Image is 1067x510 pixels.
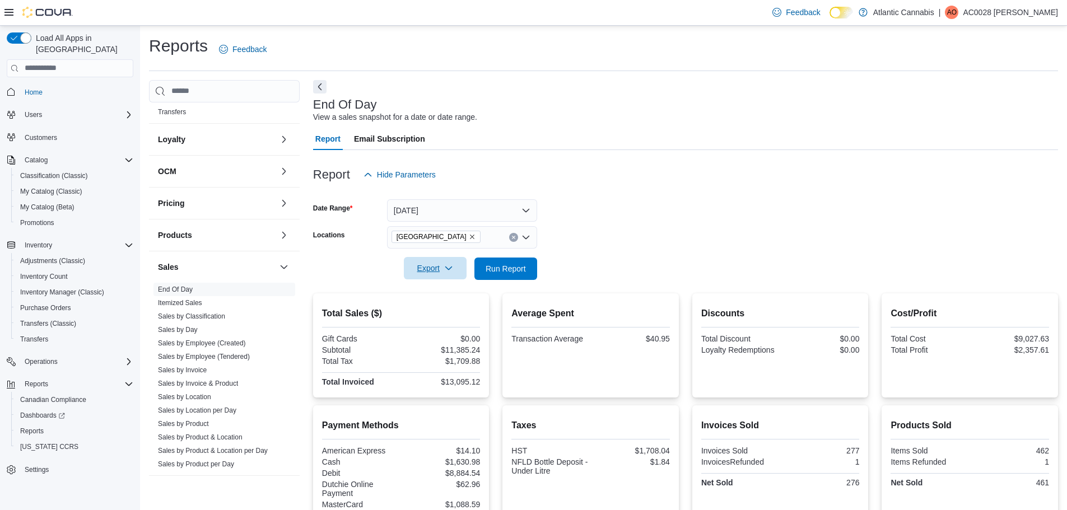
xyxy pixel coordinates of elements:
a: Sales by Product & Location [158,433,243,441]
span: Reports [16,424,133,438]
span: Promotions [20,218,54,227]
div: Total Cost [891,334,967,343]
button: Reports [20,377,53,391]
a: Sales by Product per Day [158,460,234,468]
div: $1,088.59 [403,500,480,509]
h3: OCM [158,166,176,177]
h3: Pricing [158,198,184,209]
div: $8,884.54 [403,469,480,478]
a: Sales by Classification [158,312,225,320]
span: Inventory Count [20,272,68,281]
span: Classification (Classic) [20,171,88,180]
button: Operations [2,354,138,369]
span: End Of Day [158,285,193,294]
div: 462 [972,446,1049,455]
span: [US_STATE] CCRS [20,442,78,451]
span: Adjustments (Classic) [16,254,133,268]
span: My Catalog (Beta) [16,200,133,214]
div: Total Tax [322,357,399,366]
span: Itemized Sales [158,298,202,307]
span: Reports [20,377,133,391]
p: AC0028 [PERSON_NAME] [963,6,1058,19]
div: Sales [149,283,300,475]
input: Dark Mode [830,7,853,18]
button: Loyalty [158,134,275,145]
div: NFLD Bottle Deposit - Under Litre [511,457,588,475]
button: OCM [277,165,291,178]
span: Sales by Product per Day [158,460,234,469]
div: Gift Cards [322,334,399,343]
div: $0.00 [403,334,480,343]
a: Transfers [16,333,53,346]
span: Settings [25,465,49,474]
button: Users [20,108,46,121]
a: Sales by Product [158,420,209,428]
span: Sales by Employee (Created) [158,339,246,348]
div: 461 [972,478,1049,487]
div: Transaction Average [511,334,588,343]
button: Reports [11,423,138,439]
h2: Total Sales ($) [322,307,481,320]
div: InvoicesRefunded [701,457,778,466]
div: 276 [782,478,859,487]
div: Subtotal [322,345,399,354]
span: Customers [20,130,133,144]
a: Dashboards [11,408,138,423]
div: $1,708.04 [593,446,670,455]
strong: Net Sold [701,478,733,487]
span: Customers [25,133,57,142]
div: 277 [782,446,859,455]
button: Customers [2,129,138,146]
span: AO [947,6,957,19]
button: Next [313,80,327,93]
span: Catalog [20,153,133,167]
span: Home [25,88,43,97]
span: Load All Apps in [GEOGRAPHIC_DATA] [31,32,133,55]
a: Promotions [16,216,59,230]
button: Settings [2,461,138,478]
button: Catalog [20,153,52,167]
button: Products [158,230,275,241]
div: Total Profit [891,345,967,354]
a: Purchase Orders [16,301,76,315]
span: Inventory Count [16,270,133,283]
a: My Catalog (Beta) [16,200,79,214]
div: $0.00 [782,334,859,343]
a: Sales by Invoice & Product [158,380,238,387]
div: $9,027.63 [972,334,1049,343]
div: $1,630.98 [403,457,480,466]
span: My Catalog (Classic) [16,185,133,198]
button: Transfers [11,331,138,347]
span: Feedback [232,44,267,55]
div: $14.10 [403,446,480,455]
div: 1 [972,457,1049,466]
h2: Average Spent [511,307,670,320]
span: My Catalog (Classic) [20,187,82,196]
div: Debit [322,469,399,478]
span: Sales by Product & Location [158,433,243,442]
div: Loyalty Redemptions [701,345,778,354]
button: My Catalog (Classic) [11,184,138,199]
img: Cova [22,7,73,18]
h3: Loyalty [158,134,185,145]
span: Inventory Manager (Classic) [20,288,104,297]
span: Sales by Classification [158,312,225,321]
button: Pricing [277,196,291,210]
a: Dashboards [16,409,69,422]
span: Adjustments (Classic) [20,256,85,265]
span: Settings [20,462,133,476]
a: Sales by Product & Location per Day [158,447,268,455]
div: $0.00 [782,345,859,354]
span: Sales by Location per Day [158,406,236,415]
nav: Complex example [7,79,133,507]
span: Purchase Orders [16,301,133,315]
div: 1 [782,457,859,466]
button: [US_STATE] CCRS [11,439,138,455]
div: Cash [322,457,399,466]
button: Users [2,107,138,123]
h3: End Of Day [313,98,377,111]
a: Transfers (Classic) [16,317,81,330]
button: Export [404,257,467,279]
button: Classification (Classic) [11,168,138,184]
